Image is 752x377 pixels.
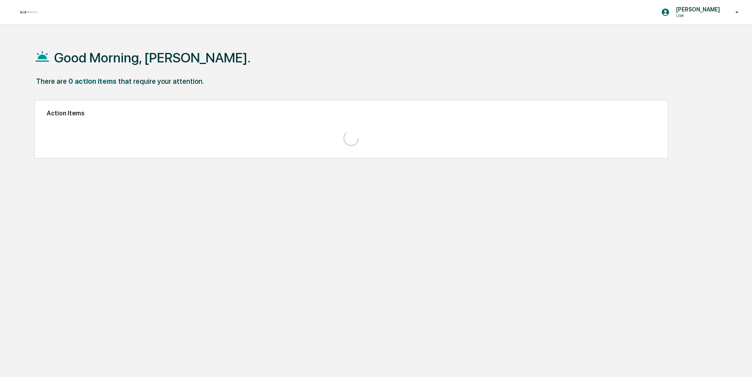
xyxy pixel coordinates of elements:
[118,77,204,85] div: that require your attention.
[36,77,67,85] div: There are
[47,109,656,117] h2: Action Items
[19,10,38,15] img: logo
[54,50,251,66] h1: Good Morning, [PERSON_NAME].
[68,77,117,85] div: 0 action items
[670,6,724,13] p: [PERSON_NAME]
[670,13,724,18] p: User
